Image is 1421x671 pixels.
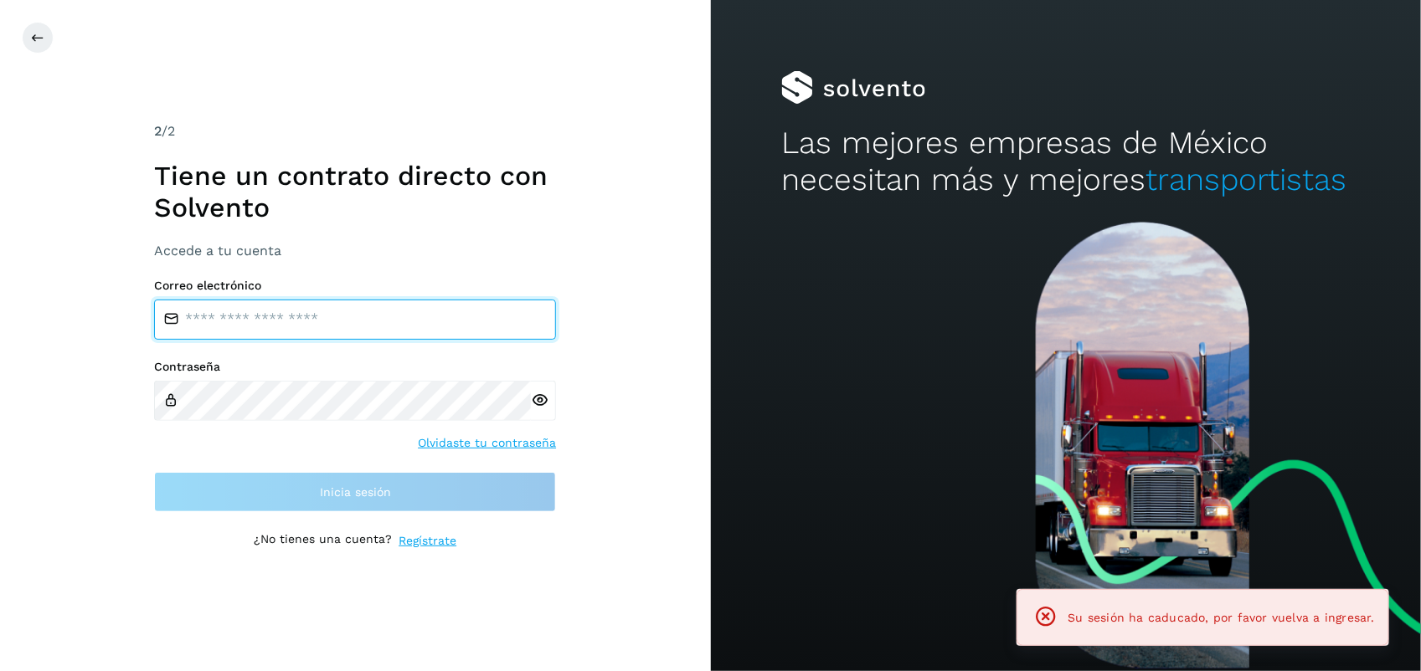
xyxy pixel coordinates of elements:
a: Regístrate [399,532,456,550]
span: Su sesión ha caducado, por favor vuelva a ingresar. [1068,611,1375,624]
span: 2 [154,123,162,139]
h2: Las mejores empresas de México necesitan más y mejores [781,125,1350,199]
label: Contraseña [154,360,556,374]
p: ¿No tienes una cuenta? [254,532,392,550]
span: Inicia sesión [320,486,391,498]
h3: Accede a tu cuenta [154,243,556,259]
div: /2 [154,121,556,141]
button: Inicia sesión [154,472,556,512]
span: transportistas [1146,161,1346,197]
label: Correo electrónico [154,279,556,293]
h1: Tiene un contrato directo con Solvento [154,160,556,224]
a: Olvidaste tu contraseña [418,434,556,452]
